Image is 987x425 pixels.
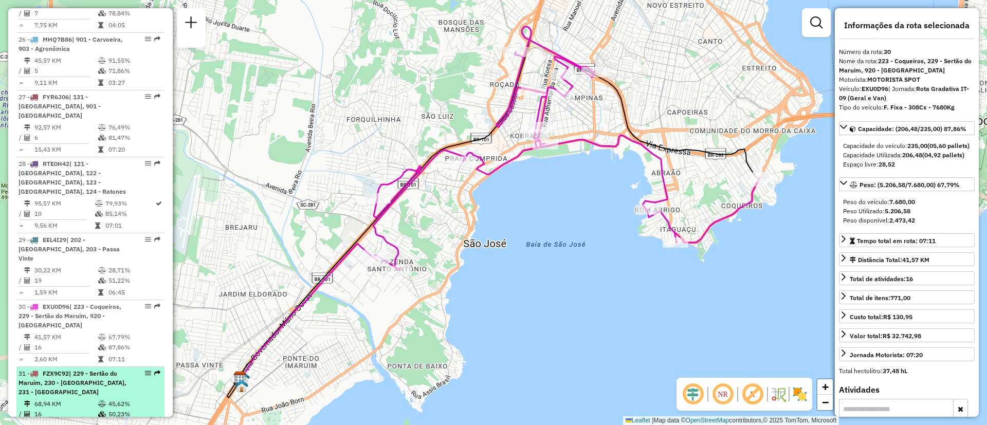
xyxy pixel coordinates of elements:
[98,146,103,153] i: Tempo total em rota
[839,84,975,103] div: Veículo:
[108,66,160,76] td: 71,86%
[19,236,120,262] span: 29 -
[839,21,975,30] h4: Informações da rota selecionada
[770,386,787,402] img: Fluxo de ruas
[95,211,103,217] i: % de utilização da cubagem
[34,66,98,76] td: 5
[850,331,921,341] div: Valor total:
[19,369,126,396] span: | 229 - Sertão do Maruim, 230 - [GEOGRAPHIC_DATA], 231 - [GEOGRAPHIC_DATA]
[108,332,160,342] td: 67,79%
[24,278,30,284] i: Total de Atividades
[95,223,100,229] i: Tempo total em rota
[19,209,24,219] td: /
[34,122,98,133] td: 92,57 KM
[839,347,975,361] a: Jornada Motorista: 07:20
[98,135,106,141] i: % de utilização da cubagem
[145,303,151,309] em: Opções
[108,20,160,30] td: 04:05
[839,177,975,191] a: Peso: (5.206,58/7.680,00) 67,79%
[19,303,121,329] span: 30 -
[890,294,910,302] strong: 771,00
[108,78,160,88] td: 03:27
[43,236,66,244] span: EEL4I29
[34,287,98,298] td: 1,59 KM
[43,93,69,101] span: FYR6J06
[34,209,95,219] td: 10
[883,332,921,340] strong: R$ 32.742,98
[822,396,829,409] span: −
[34,399,98,409] td: 68,94 KM
[145,94,151,100] em: Opções
[839,385,975,395] h4: Atividades
[43,303,69,310] span: EXU0D96
[98,22,103,28] i: Tempo total em rota
[19,275,24,286] td: /
[839,328,975,342] a: Valor total:R$ 32.742,98
[34,198,95,209] td: 95,57 KM
[108,287,160,298] td: 06:45
[34,78,98,88] td: 9,11 KM
[839,193,975,229] div: Peso: (5.206,58/7.680,00) 67,79%
[806,12,827,33] a: Exibir filtros
[108,8,160,19] td: 78,84%
[145,160,151,167] em: Opções
[19,93,101,119] span: | 131 - [GEOGRAPHIC_DATA], 901 - [GEOGRAPHIC_DATA]
[681,382,705,406] span: Ocultar deslocamento
[105,198,155,209] td: 79,93%
[154,236,160,243] em: Rota exportada
[108,354,160,364] td: 07:11
[98,278,106,284] i: % de utilização da cubagem
[108,133,160,143] td: 81,47%
[34,133,98,143] td: 6
[857,237,936,245] span: Tempo total em rota: 07:11
[24,334,30,340] i: Distância Total
[839,47,975,57] div: Número da rota:
[839,85,969,102] span: | Jornada:
[154,303,160,309] em: Rota exportada
[19,8,24,19] td: /
[43,160,69,168] span: RTE0H42
[98,68,106,74] i: % de utilização da cubagem
[233,371,247,384] img: CDD Florianópolis
[19,369,126,396] span: 31 -
[839,121,975,135] a: Capacidade: (206,48/235,00) 87,86%
[24,200,30,207] i: Distância Total
[839,309,975,323] a: Custo total:R$ 130,95
[98,289,103,295] i: Tempo total em rota
[19,93,101,119] span: 27 -
[98,267,106,273] i: % de utilização do peso
[34,56,98,66] td: 45,57 KM
[98,334,106,340] i: % de utilização do peso
[24,10,30,16] i: Total de Atividades
[24,344,30,350] i: Total de Atividades
[19,236,120,262] span: | 202 - [GEOGRAPHIC_DATA], 203 - Passa Vinte
[19,354,24,364] td: =
[98,80,103,86] i: Tempo total em rota
[34,275,98,286] td: 19
[105,220,155,231] td: 07:01
[19,78,24,88] td: =
[98,411,106,417] i: % de utilização da cubagem
[839,137,975,173] div: Capacidade: (206,48/235,00) 87,86%
[98,344,106,350] i: % de utilização da cubagem
[884,48,891,56] strong: 30
[850,275,913,283] span: Total de atividades:
[34,342,98,353] td: 16
[927,142,970,150] strong: (05,60 pallets)
[843,151,971,160] div: Capacidade Utilizada:
[98,401,106,407] i: % de utilização do peso
[740,382,765,406] span: Exibir rótulo
[98,124,106,131] i: % de utilização do peso
[843,160,971,169] div: Espaço livre:
[154,94,160,100] em: Rota exportada
[108,56,160,66] td: 91,55%
[626,417,650,424] a: Leaflet
[19,144,24,155] td: =
[108,399,160,409] td: 45,62%
[850,293,910,303] div: Total de itens:
[98,356,103,362] i: Tempo total em rota
[879,160,895,168] strong: 28,52
[105,209,155,219] td: 85,14%
[34,8,98,19] td: 7
[24,401,30,407] i: Distância Total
